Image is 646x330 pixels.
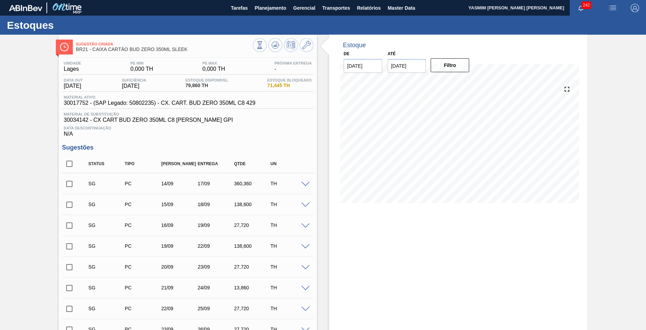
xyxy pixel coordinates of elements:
[123,285,164,290] div: Pedido de Compra
[123,264,164,270] div: Pedido de Compra
[123,306,164,311] div: Pedido de Compra
[64,78,83,82] span: Data out
[196,243,236,249] div: 22/09/2025
[431,58,469,72] button: Filtro
[64,66,81,72] span: Lages
[186,83,228,88] span: 79,860 TH
[64,117,312,123] span: 30034142 - CX CART BUD ZERO 350ML C8 [PERSON_NAME] GPI
[357,4,380,12] span: Relatórios
[274,61,312,65] span: Próxima Entrega
[570,3,592,13] button: Notificações
[322,4,350,12] span: Transportes
[76,47,253,52] span: BR21 - CAIXA CARTÃO BUD ZERO 350ML SLEEK
[344,59,382,73] input: dd/mm/yyyy
[253,38,267,52] button: Visão Geral dos Estoques
[269,243,309,249] div: TH
[388,51,396,56] label: Até
[343,42,366,49] div: Estoque
[268,38,282,52] button: Atualizar Gráfico
[300,38,313,52] button: Ir ao Master Data / Geral
[269,306,309,311] div: TH
[123,161,164,166] div: Tipo
[64,126,312,130] span: Data Descontinuação
[631,4,639,12] img: Logout
[196,161,236,166] div: Entrega
[196,181,236,186] div: 17/09/2025
[160,243,200,249] div: 19/09/2025
[123,181,164,186] div: Pedido de Compra
[269,161,309,166] div: UN
[203,66,225,72] span: 0,000 TH
[269,222,309,228] div: TH
[388,59,426,73] input: dd/mm/yyyy
[9,5,42,11] img: TNhmsLtSVTkK8tSr43FrP2fwEKptu5GPRR3wAAAABJRU5ErkJggg==
[582,1,591,9] span: 242
[232,243,273,249] div: 138,600
[293,4,316,12] span: Gerencial
[255,4,286,12] span: Planejamento
[122,83,146,89] span: [DATE]
[87,264,127,270] div: Sugestão Criada
[231,4,248,12] span: Tarefas
[64,95,256,99] span: Material ativo
[87,202,127,207] div: Sugestão Criada
[160,264,200,270] div: 20/09/2025
[87,306,127,311] div: Sugestão Criada
[267,83,312,88] span: 71,445 TH
[7,21,130,29] h1: Estoques
[123,243,164,249] div: Pedido de Compra
[87,243,127,249] div: Sugestão Criada
[269,285,309,290] div: TH
[269,202,309,207] div: TH
[196,264,236,270] div: 23/09/2025
[130,66,153,72] span: 0,000 TH
[269,264,309,270] div: TH
[269,181,309,186] div: TH
[196,285,236,290] div: 24/09/2025
[186,78,228,82] span: Estoque Disponível
[64,100,256,106] span: 30017752 - (SAP Legado: 50802235) - CX. CART. BUD ZERO 350ML C8 429
[344,51,350,56] label: De
[76,42,253,46] span: Sugestão Criada
[64,112,312,116] span: Material de Substituição
[232,202,273,207] div: 138,600
[232,222,273,228] div: 27,720
[160,202,200,207] div: 15/09/2025
[232,181,273,186] div: 360,360
[160,161,200,166] div: [PERSON_NAME]
[87,222,127,228] div: Sugestão Criada
[267,78,312,82] span: Estoque Bloqueado
[87,181,127,186] div: Sugestão Criada
[160,181,200,186] div: 14/09/2025
[64,61,81,65] span: Unidade
[130,61,153,65] span: PE MIN
[87,161,127,166] div: Status
[122,78,146,82] span: Suficiência
[284,38,298,52] button: Programar Estoque
[273,61,313,72] div: -
[123,202,164,207] div: Pedido de Compra
[196,222,236,228] div: 19/09/2025
[160,306,200,311] div: 22/09/2025
[87,285,127,290] div: Sugestão Criada
[160,285,200,290] div: 21/09/2025
[609,4,617,12] img: userActions
[232,306,273,311] div: 27,720
[203,61,225,65] span: PE MAX
[62,123,313,137] div: N/A
[196,202,236,207] div: 18/09/2025
[64,83,83,89] span: [DATE]
[232,285,273,290] div: 13,860
[123,222,164,228] div: Pedido de Compra
[232,161,273,166] div: Qtde
[388,4,415,12] span: Master Data
[160,222,200,228] div: 16/09/2025
[62,144,313,151] h3: Sugestões
[196,306,236,311] div: 25/09/2025
[60,43,69,51] img: Ícone
[232,264,273,270] div: 27,720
